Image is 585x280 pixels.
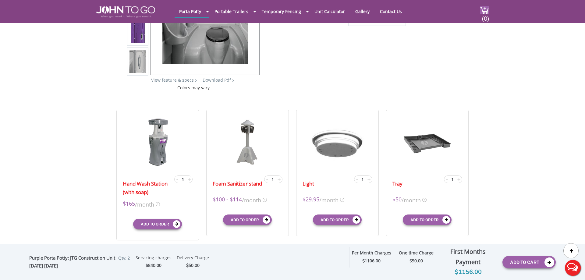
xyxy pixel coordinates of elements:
[177,262,209,269] div: $
[123,179,173,197] a: Hand Wash Station (with soap)
[319,195,339,204] span: /month
[392,179,402,188] a: Tray
[303,195,319,204] span: $29.95
[340,198,344,202] img: icon
[232,79,234,82] img: chevron.png
[303,179,314,188] a: Light
[234,118,261,166] img: 17
[151,77,194,83] a: View feature & specs
[392,195,402,204] span: $50
[223,214,272,225] button: Add to order
[188,175,191,183] span: +
[123,200,135,208] span: $165
[266,175,268,183] span: -
[156,202,160,206] img: icon
[189,262,200,268] span: 50.00
[195,79,197,82] img: right arrow icon
[457,175,460,183] span: +
[203,77,231,83] a: Download Pdf
[242,195,261,204] span: /month
[352,250,391,256] strong: Per Month Charges
[365,258,381,264] span: 1106.00
[127,85,260,91] div: Colors may vary
[213,179,262,188] a: Foam Sanitizer stand
[176,175,178,183] span: -
[375,5,406,17] a: Contact Us
[412,258,423,264] span: 50.00
[118,255,130,261] span: Qty: 2
[480,6,489,14] img: cart a
[210,5,253,17] a: Portable Trailers
[135,200,154,208] span: /month
[351,5,374,17] a: Gallery
[446,175,448,183] span: -
[409,258,423,264] strong: $
[148,262,161,268] span: 840.00
[403,214,452,225] button: Add to order
[96,6,155,18] img: JOHN to go
[136,255,172,262] div: Servicing charges
[136,262,172,269] div: $
[213,195,242,204] span: $100 - $114
[402,195,421,204] span: /month
[399,250,434,256] strong: One time Charge
[403,118,452,166] img: 17
[502,256,556,268] button: Add To Cart
[257,5,306,17] a: Temporary Fencing
[438,246,498,267] div: First Months Payment
[263,198,267,202] img: icon
[367,175,370,183] span: +
[362,258,381,264] strong: $
[310,5,349,17] a: Unit Calculator
[422,198,427,202] img: icon
[356,175,358,183] span: -
[561,256,585,280] button: Live Chat
[175,5,206,17] a: Porta Potty
[177,255,209,262] div: Delivery Charge
[313,214,362,225] button: Add to order
[142,118,174,166] img: 17
[303,118,372,166] img: 17
[438,267,498,277] div: $1156.00
[482,9,489,23] span: (0)
[133,219,182,229] button: Add to order
[278,175,281,183] span: +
